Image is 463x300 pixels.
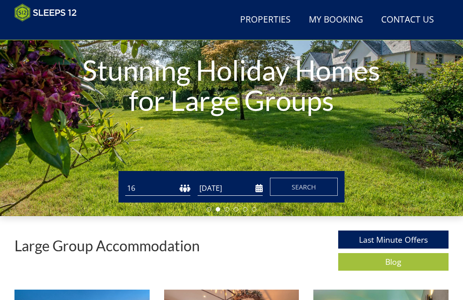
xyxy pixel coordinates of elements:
a: Properties [236,10,294,30]
span: Search [292,183,316,191]
a: Blog [338,253,449,271]
h1: Stunning Holiday Homes for Large Groups [70,37,394,134]
a: My Booking [305,10,367,30]
a: Contact Us [378,10,438,30]
a: Last Minute Offers [338,231,449,248]
p: Large Group Accommodation [14,238,200,254]
iframe: Customer reviews powered by Trustpilot [10,27,105,35]
button: Search [270,178,338,196]
img: Sleeps 12 [14,4,77,22]
input: Arrival Date [198,181,263,196]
